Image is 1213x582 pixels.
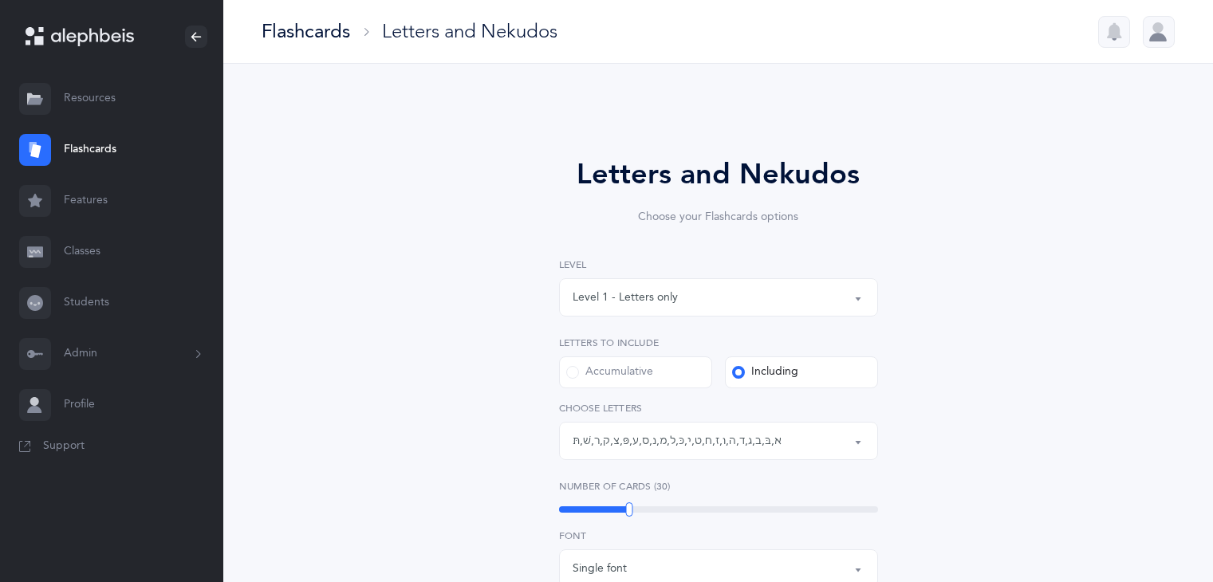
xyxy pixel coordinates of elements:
div: Accumulative [566,364,653,380]
div: Choose your Flashcards options [514,209,923,226]
label: Letters to include [559,336,878,350]
span: Support [43,438,85,454]
button: Level 1 - Letters only [559,278,878,317]
button: א, בּ, ב, ג, ד, ה, ו, ז, ח, ט, י, כּ, ל, מ, נ, ס, ע, פּ, צ, ק, ר, שׁ, תּ [559,422,878,460]
label: Font [559,529,878,543]
div: א , בּ , ב , ג , ד , ה , ו , ז , ח , ט , י , כּ , ל , מ , נ , ס , ע , פּ , צ , ק , ר , שׁ , תּ [573,433,782,450]
label: Level [559,258,878,272]
div: Including [732,364,798,380]
div: Single font [573,560,627,577]
label: Choose letters [559,401,878,415]
div: Flashcards [262,18,350,45]
div: Letters and Nekudos [514,153,923,196]
div: Level 1 - Letters only [573,289,678,306]
div: Letters and Nekudos [382,18,557,45]
label: Number of Cards (30) [559,479,878,494]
